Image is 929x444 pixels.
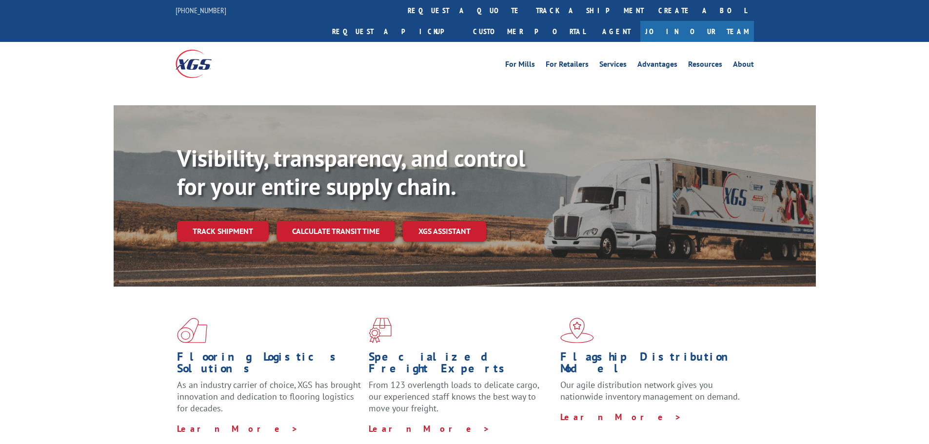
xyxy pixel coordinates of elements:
[369,318,392,343] img: xgs-icon-focused-on-flooring-red
[369,351,553,379] h1: Specialized Freight Experts
[369,423,490,434] a: Learn More >
[593,21,640,42] a: Agent
[560,351,745,379] h1: Flagship Distribution Model
[177,318,207,343] img: xgs-icon-total-supply-chain-intelligence-red
[733,60,754,71] a: About
[505,60,535,71] a: For Mills
[177,379,361,414] span: As an industry carrier of choice, XGS has brought innovation and dedication to flooring logistics...
[403,221,486,242] a: XGS ASSISTANT
[560,379,740,402] span: Our agile distribution network gives you nationwide inventory management on demand.
[466,21,593,42] a: Customer Portal
[369,379,553,423] p: From 123 overlength loads to delicate cargo, our experienced staff knows the best way to move you...
[177,143,525,201] b: Visibility, transparency, and control for your entire supply chain.
[599,60,627,71] a: Services
[177,423,298,434] a: Learn More >
[546,60,589,71] a: For Retailers
[325,21,466,42] a: Request a pickup
[560,411,682,423] a: Learn More >
[688,60,722,71] a: Resources
[640,21,754,42] a: Join Our Team
[560,318,594,343] img: xgs-icon-flagship-distribution-model-red
[277,221,395,242] a: Calculate transit time
[177,351,361,379] h1: Flooring Logistics Solutions
[637,60,677,71] a: Advantages
[177,221,269,241] a: Track shipment
[176,5,226,15] a: [PHONE_NUMBER]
